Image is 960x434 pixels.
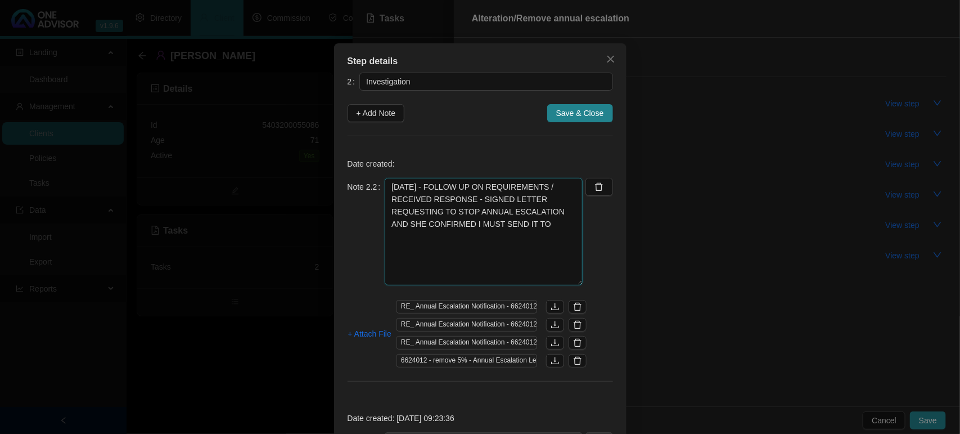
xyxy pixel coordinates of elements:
label: Note 2.2 [348,178,385,196]
p: Date created: [348,158,613,170]
span: RE_ Annual Escalation Notification - 6624012 [PERSON_NAME] JE.msg [396,300,537,314]
div: Step details [348,55,613,68]
span: delete [573,338,582,347]
button: Save & Close [547,104,613,122]
span: download [551,302,560,311]
button: + Attach File [348,325,392,343]
p: Date created: [DATE] 09:23:36 [348,412,613,424]
span: close [606,55,615,64]
span: + Attach File [348,328,391,340]
button: + Add Note [348,104,405,122]
button: Close [602,50,620,68]
span: delete [573,356,582,365]
label: 2 [348,73,360,91]
span: + Add Note [357,107,396,119]
span: RE_ Annual Escalation Notification - 6624012 [PERSON_NAME] JE.msg [396,318,537,332]
span: delete [573,320,582,329]
span: delete [573,302,582,311]
span: RE_ Annual Escalation Notification - 6624012 [PERSON_NAME] JE.msg [396,336,537,350]
span: download [551,338,560,347]
span: delete [594,182,603,191]
textarea: [DATE] - FOLLOW UP ON REQUIREMENTS / RECEIVED RESPONSE - SIGNED LETTER REQUESTING TO STOP ANNUAL ... [385,178,583,285]
span: Save & Close [556,107,604,119]
span: download [551,356,560,365]
span: download [551,320,560,329]
span: 6624012 - remove 5% - Annual Escalation Letter Projected-HollardLife.pdf [396,354,537,368]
